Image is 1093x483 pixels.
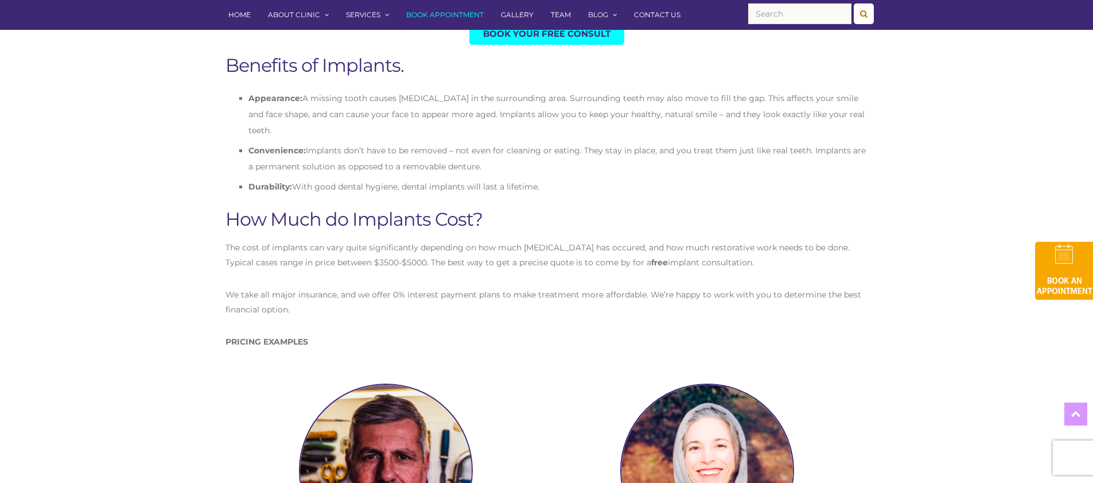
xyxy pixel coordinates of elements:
p: We take all major insurance, and we offer 0% interest payment plans to make treatment more afford... [225,287,868,317]
li: With good dental hygiene, dental implants will last a lifetime. [248,179,868,195]
li: Implants don’t have to be removed – not even for cleaning or eating. They stay in place, and you ... [248,142,868,175]
h1: Benefits of Implants. [225,56,868,75]
strong: PRICING EXAMPLES [225,337,308,347]
strong: free [651,257,668,268]
p: The cost of implants can vary quite significantly depending on how much [MEDICAL_DATA] has occure... [225,240,868,270]
h1: How Much do Implants Cost? [225,210,868,229]
strong: Convenience: [248,145,306,156]
li: A missing tooth causes [MEDICAL_DATA] in the surrounding area. Surrounding teeth may also move to... [248,90,868,138]
a: Top [1064,403,1087,426]
input: Search [748,3,851,24]
span: Book Your Free Consult [483,29,610,38]
strong: Durability: [248,181,292,192]
strong: Appearance: [248,93,302,103]
img: book-an-appointment-hod-gld.png [1035,242,1093,300]
a: Book Your Free Consult [469,22,624,45]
